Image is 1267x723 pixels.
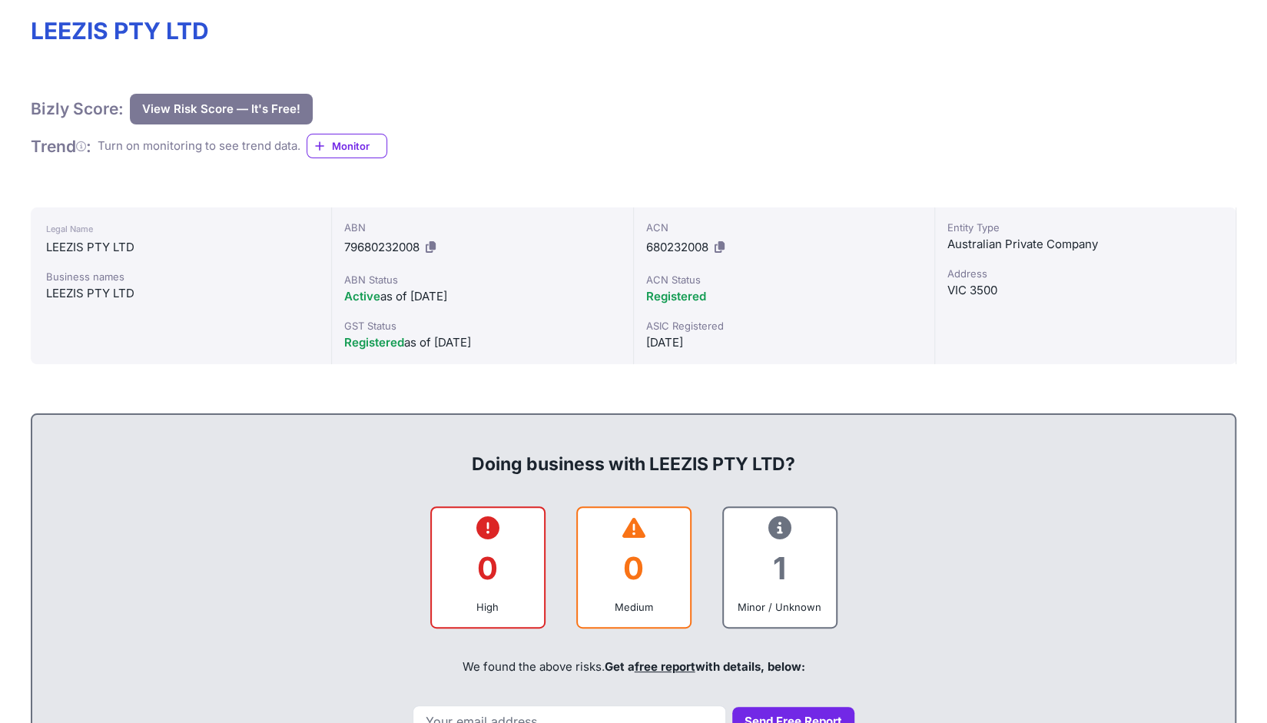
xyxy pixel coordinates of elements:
div: 1 [736,537,824,599]
button: View Risk Score — It's Free! [130,94,313,124]
span: Monitor [332,138,386,154]
div: Entity Type [947,220,1223,235]
div: ACN [646,220,922,235]
div: 0 [590,537,678,599]
div: LEEZIS PTY LTD [46,238,316,257]
h1: Trend : [31,136,91,157]
div: ASIC Registered [646,318,922,333]
h1: Bizly Score: [31,98,124,119]
a: Monitor [307,134,387,158]
span: Active [344,289,380,303]
div: VIC 3500 [947,281,1223,300]
div: Business names [46,269,316,284]
div: Address [947,266,1223,281]
div: High [444,599,532,615]
div: [DATE] [646,333,922,352]
div: LEEZIS PTY LTD [46,284,316,303]
div: 0 [444,537,532,599]
span: 79680232008 [344,240,420,254]
div: Australian Private Company [947,235,1223,254]
span: Registered [646,289,706,303]
div: ABN [344,220,620,235]
div: ACN Status [646,272,922,287]
div: We found the above risks. [48,641,1219,693]
a: free report [635,659,695,674]
div: as of [DATE] [344,287,620,306]
div: as of [DATE] [344,333,620,352]
div: Doing business with LEEZIS PTY LTD? [48,427,1219,476]
div: Legal Name [46,220,316,238]
span: Get a with details, below: [605,659,805,674]
span: Registered [344,335,404,350]
div: Turn on monitoring to see trend data. [98,138,300,155]
div: GST Status [344,318,620,333]
div: ABN Status [344,272,620,287]
div: Medium [590,599,678,615]
span: 680232008 [646,240,708,254]
h1: LEEZIS PTY LTD [31,17,1236,45]
div: Minor / Unknown [736,599,824,615]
